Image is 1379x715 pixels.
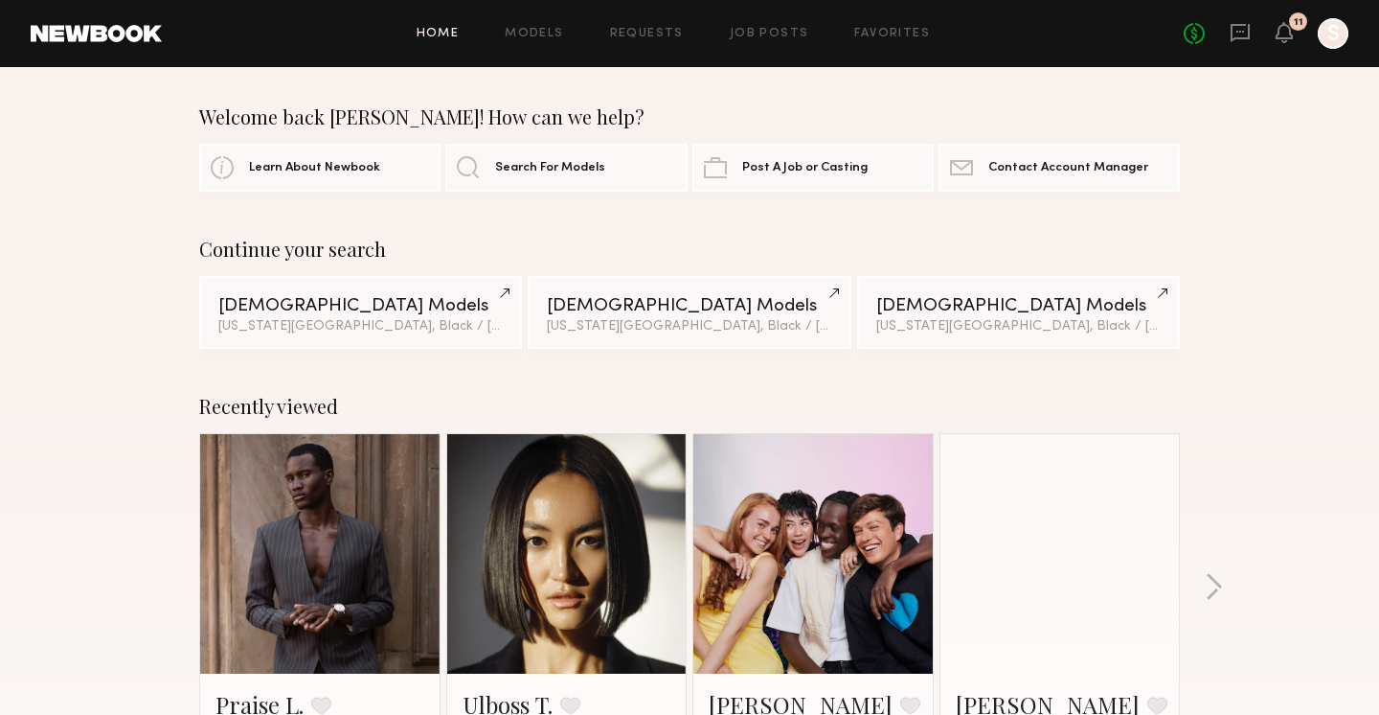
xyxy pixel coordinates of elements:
[854,28,930,40] a: Favorites
[199,395,1180,418] div: Recently viewed
[417,28,460,40] a: Home
[742,162,868,174] span: Post A Job or Casting
[528,276,850,349] a: [DEMOGRAPHIC_DATA] Models[US_STATE][GEOGRAPHIC_DATA], Black / [DEMOGRAPHIC_DATA]
[547,297,831,315] div: [DEMOGRAPHIC_DATA] Models
[249,162,380,174] span: Learn About Newbook
[505,28,563,40] a: Models
[876,297,1161,315] div: [DEMOGRAPHIC_DATA] Models
[876,320,1161,334] div: [US_STATE][GEOGRAPHIC_DATA], Black / [DEMOGRAPHIC_DATA]
[199,276,522,349] a: [DEMOGRAPHIC_DATA] Models[US_STATE][GEOGRAPHIC_DATA], Black / [DEMOGRAPHIC_DATA]
[445,144,687,192] a: Search For Models
[199,105,1180,128] div: Welcome back [PERSON_NAME]! How can we help?
[857,276,1180,349] a: [DEMOGRAPHIC_DATA] Models[US_STATE][GEOGRAPHIC_DATA], Black / [DEMOGRAPHIC_DATA]
[547,320,831,334] div: [US_STATE][GEOGRAPHIC_DATA], Black / [DEMOGRAPHIC_DATA]
[610,28,684,40] a: Requests
[495,162,605,174] span: Search For Models
[218,297,503,315] div: [DEMOGRAPHIC_DATA] Models
[1294,17,1303,28] div: 11
[988,162,1148,174] span: Contact Account Manager
[730,28,809,40] a: Job Posts
[199,144,441,192] a: Learn About Newbook
[199,238,1180,261] div: Continue your search
[938,144,1180,192] a: Contact Account Manager
[692,144,934,192] a: Post A Job or Casting
[218,320,503,334] div: [US_STATE][GEOGRAPHIC_DATA], Black / [DEMOGRAPHIC_DATA]
[1318,18,1348,49] a: S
